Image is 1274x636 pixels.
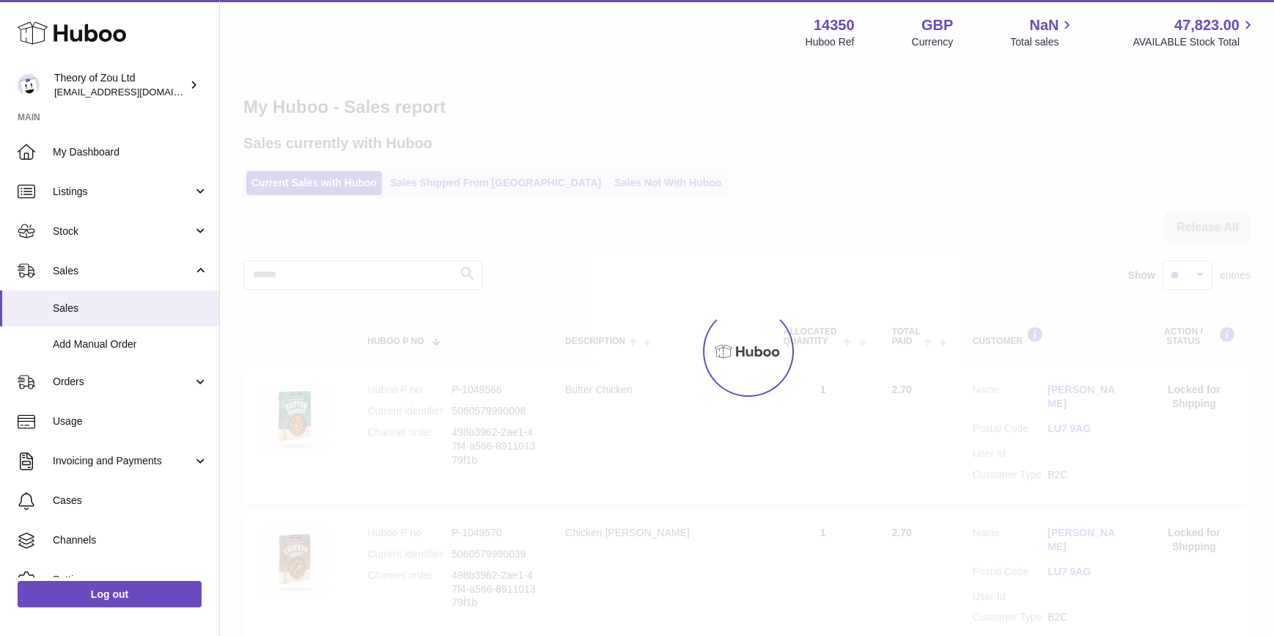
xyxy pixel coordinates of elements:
[53,185,193,199] span: Listings
[53,454,193,468] span: Invoicing and Payments
[1133,15,1256,49] a: 47,823.00 AVAILABLE Stock Total
[53,337,208,351] span: Add Manual Order
[18,74,40,96] img: internalAdmin-14350@internal.huboo.com
[53,494,208,508] span: Cases
[1174,15,1240,35] span: 47,823.00
[18,581,202,607] a: Log out
[921,15,953,35] strong: GBP
[53,301,208,315] span: Sales
[53,224,193,238] span: Stock
[912,35,954,49] div: Currency
[53,264,193,278] span: Sales
[814,15,855,35] strong: 14350
[1029,15,1058,35] span: NaN
[53,145,208,159] span: My Dashboard
[806,35,855,49] div: Huboo Ref
[1010,35,1075,49] span: Total sales
[53,573,208,587] span: Settings
[53,533,208,547] span: Channels
[1010,15,1075,49] a: NaN Total sales
[54,86,216,98] span: [EMAIL_ADDRESS][DOMAIN_NAME]
[1133,35,1256,49] span: AVAILABLE Stock Total
[54,71,186,99] div: Theory of Zou Ltd
[53,375,193,389] span: Orders
[53,414,208,428] span: Usage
